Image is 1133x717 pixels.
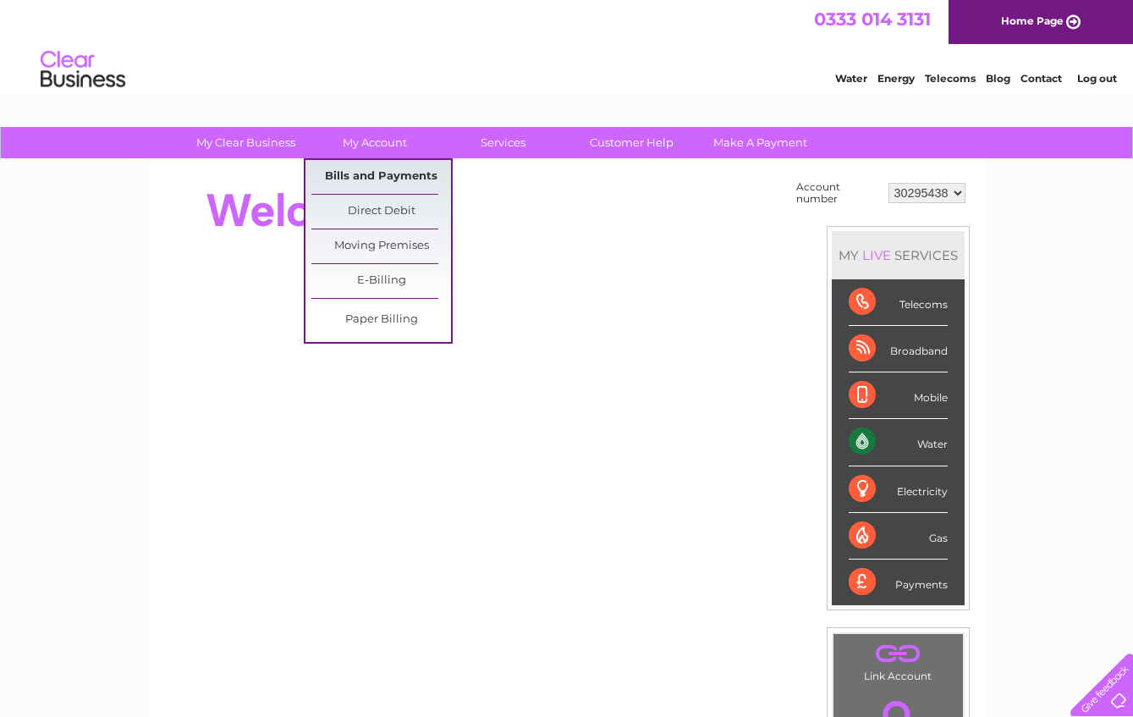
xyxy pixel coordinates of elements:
[832,231,965,279] div: MY SERVICES
[838,638,959,668] a: .
[311,264,451,298] a: E-Billing
[849,372,948,419] div: Mobile
[849,279,948,326] div: Telecoms
[690,127,830,158] a: Make A Payment
[433,127,573,158] a: Services
[40,44,126,96] img: logo.png
[849,326,948,372] div: Broadband
[168,9,967,82] div: Clear Business is a trading name of Verastar Limited (registered in [GEOGRAPHIC_DATA] No. 3667643...
[1077,72,1117,85] a: Log out
[311,195,451,229] a: Direct Debit
[833,633,964,687] td: Link Account
[849,466,948,513] div: Electricity
[311,160,451,194] a: Bills and Payments
[849,513,948,560] div: Gas
[792,177,884,209] td: Account number
[877,72,915,85] a: Energy
[849,560,948,605] div: Payments
[925,72,976,85] a: Telecoms
[562,127,701,158] a: Customer Help
[835,72,867,85] a: Water
[305,127,444,158] a: My Account
[814,8,931,30] a: 0333 014 3131
[849,419,948,466] div: Water
[859,247,894,263] div: LIVE
[986,72,1010,85] a: Blog
[311,229,451,263] a: Moving Premises
[176,127,316,158] a: My Clear Business
[311,303,451,337] a: Paper Billing
[1020,72,1062,85] a: Contact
